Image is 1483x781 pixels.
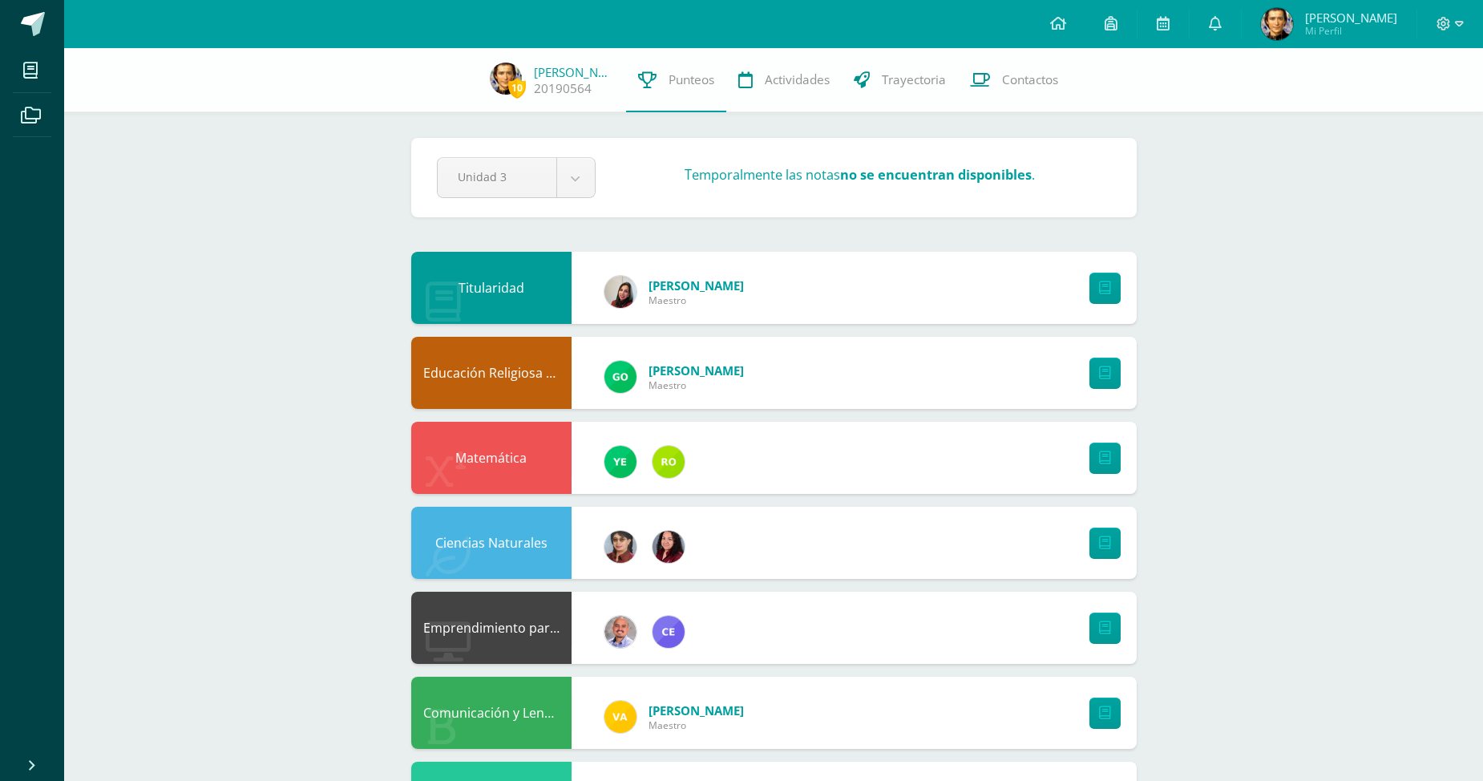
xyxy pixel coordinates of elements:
[411,592,572,664] div: Emprendimiento para la Productividad y Robótica
[765,71,830,88] span: Actividades
[411,422,572,494] div: Matemática
[604,276,636,308] img: 82fee4d3dc6a1592674ec48585172ce7.png
[604,361,636,393] img: a71da0dd88d8707d8cad730c28d3cf18.png
[726,48,842,112] a: Actividades
[1002,71,1058,88] span: Contactos
[649,362,744,378] span: [PERSON_NAME]
[842,48,958,112] a: Trayectoria
[458,158,536,196] span: Unidad 3
[604,531,636,563] img: 62738a800ecd8b6fa95d10d0b85c3dbc.png
[649,293,744,307] span: Maestro
[1261,8,1293,40] img: e3bf7d55b26227694fee90e8500d2a72.png
[411,252,572,324] div: Titularidad
[669,71,714,88] span: Punteos
[438,158,595,197] a: Unidad 3
[685,166,1035,184] h3: Temporalmente las notas .
[882,71,946,88] span: Trayectoria
[411,677,572,749] div: Comunicación y Lenguaje, Idioma Español
[1305,10,1397,26] span: [PERSON_NAME]
[534,80,592,97] a: 20190564
[604,616,636,648] img: f4ddca51a09d81af1cee46ad6847c426.png
[411,337,572,409] div: Educación Religiosa Escolar
[649,277,744,293] span: [PERSON_NAME]
[653,531,685,563] img: 7420dd8cffec07cce464df0021f01d4a.png
[1305,24,1397,38] span: Mi Perfil
[653,446,685,478] img: 53ebae3843709d0b88523289b497d643.png
[490,63,522,95] img: e3bf7d55b26227694fee90e8500d2a72.png
[653,616,685,648] img: 7a51f661b91fc24d84d05607a94bba63.png
[649,378,744,392] span: Maestro
[604,701,636,733] img: 78707b32dfccdab037c91653f10936d8.png
[411,507,572,579] div: Ciencias Naturales
[649,718,744,732] span: Maestro
[840,166,1032,184] strong: no se encuentran disponibles
[958,48,1070,112] a: Contactos
[508,78,526,98] span: 10
[649,702,744,718] span: [PERSON_NAME]
[534,64,614,80] a: [PERSON_NAME]
[626,48,726,112] a: Punteos
[604,446,636,478] img: fd93c6619258ae32e8e829e8701697bb.png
